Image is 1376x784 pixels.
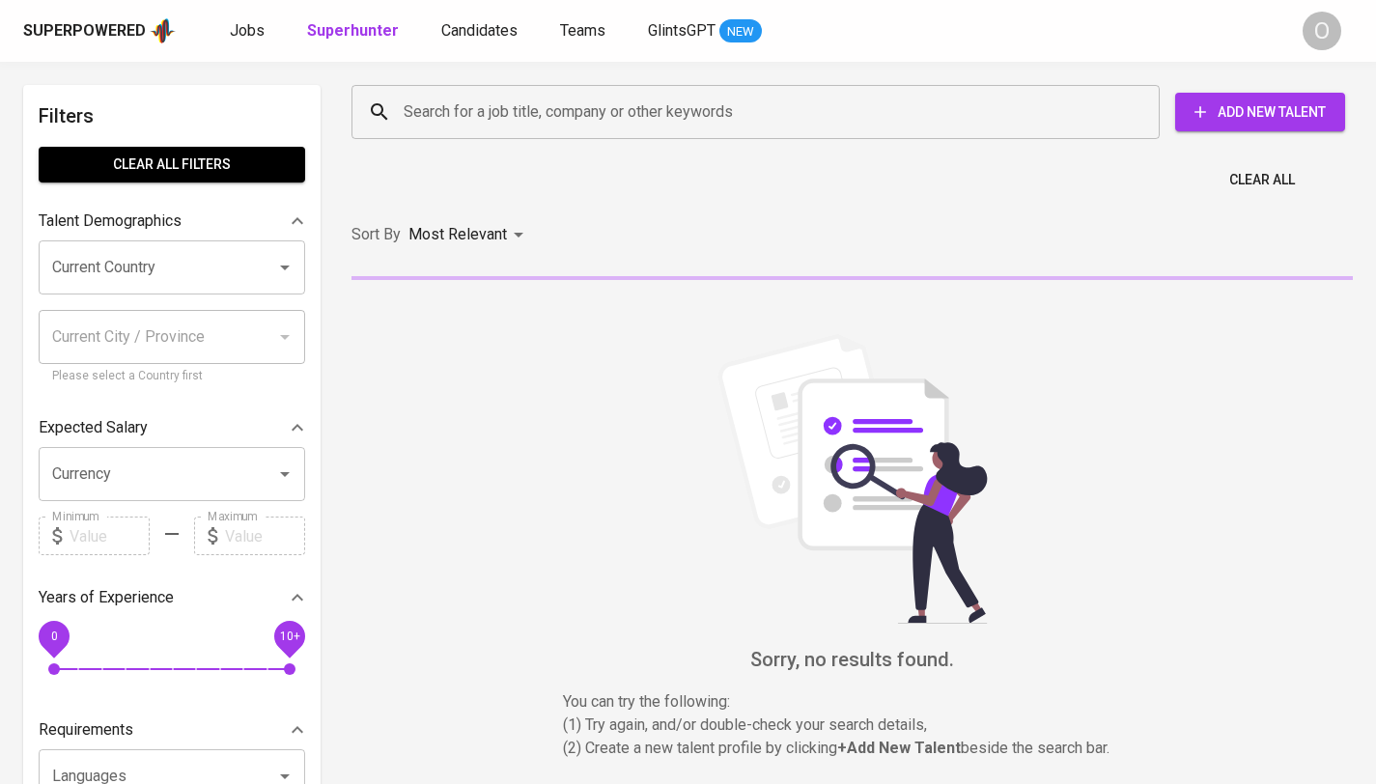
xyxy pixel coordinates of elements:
[150,16,176,45] img: app logo
[23,20,146,42] div: Superpowered
[225,517,305,555] input: Value
[271,254,298,281] button: Open
[837,739,961,757] b: + Add New Talent
[307,19,403,43] a: Superhunter
[1191,100,1330,125] span: Add New Talent
[441,21,518,40] span: Candidates
[560,21,605,40] span: Teams
[708,334,997,624] img: file_searching.svg
[70,517,150,555] input: Value
[719,22,762,42] span: NEW
[39,147,305,182] button: Clear All filters
[1222,162,1303,198] button: Clear All
[23,16,176,45] a: Superpoweredapp logo
[1303,12,1341,50] div: O
[648,21,716,40] span: GlintsGPT
[351,223,401,246] p: Sort By
[408,217,530,253] div: Most Relevant
[1229,168,1295,192] span: Clear All
[39,210,182,233] p: Talent Demographics
[39,100,305,131] h6: Filters
[279,630,299,643] span: 10+
[54,153,290,177] span: Clear All filters
[50,630,57,643] span: 0
[39,408,305,447] div: Expected Salary
[441,19,521,43] a: Candidates
[560,19,609,43] a: Teams
[39,718,133,742] p: Requirements
[351,644,1353,675] h6: Sorry, no results found.
[39,578,305,617] div: Years of Experience
[563,690,1142,714] p: You can try the following :
[563,714,1142,737] p: (1) Try again, and/or double-check your search details,
[307,21,399,40] b: Superhunter
[1175,93,1345,131] button: Add New Talent
[52,367,292,386] p: Please select a Country first
[39,586,174,609] p: Years of Experience
[230,19,268,43] a: Jobs
[39,202,305,240] div: Talent Demographics
[563,737,1142,760] p: (2) Create a new talent profile by clicking beside the search bar.
[230,21,265,40] span: Jobs
[39,711,305,749] div: Requirements
[271,461,298,488] button: Open
[408,223,507,246] p: Most Relevant
[648,19,762,43] a: GlintsGPT NEW
[39,416,148,439] p: Expected Salary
